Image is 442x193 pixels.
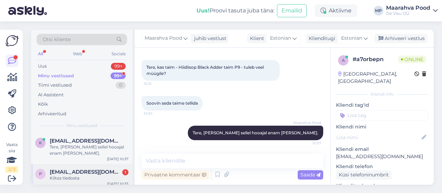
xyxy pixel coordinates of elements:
[71,49,84,58] div: Web
[144,81,170,86] span: 10:31
[38,82,72,89] div: Tiimi vestlused
[38,110,66,117] div: Arhiveeritud
[142,170,209,180] div: Privaatne kommentaar
[38,73,74,79] div: Minu vestlused
[336,170,392,180] div: Küsi telefoninumbrit
[342,58,345,63] span: a
[336,182,428,190] p: Klienditeekond
[50,175,128,181] div: Kiitos tiedosta
[270,35,291,42] span: Estonian
[315,4,357,17] div: Aktiivne
[122,169,128,175] div: 1
[295,141,321,146] span: 10:37
[353,55,398,64] div: # a7orbepn
[336,110,428,120] input: Lisa tag
[39,140,42,145] span: k
[146,100,198,106] span: Soovin seda taime tellida
[196,7,210,14] b: Uus!
[336,163,428,170] p: Kliendi telefon
[386,5,430,11] div: Maarahva Pood
[6,166,18,173] div: 2 / 3
[338,70,414,85] div: [GEOGRAPHIC_DATA], [GEOGRAPHIC_DATA]
[398,56,426,63] span: Online
[39,171,42,176] span: p
[196,7,274,15] div: Proovi tasuta juba täna:
[336,91,428,97] div: Kliendi info
[38,63,47,70] div: Uus
[146,65,265,76] span: Tere, kas taim - Hiidiisop Black Adder taim P9 - tuleb veel müügile?
[6,142,18,173] div: Vaata siia
[341,35,362,42] span: Estonian
[336,123,428,131] p: Kliendi nimi
[191,35,227,42] div: juhib vestlust
[336,146,428,153] p: Kliendi email
[145,35,182,42] span: Maarahva Pood
[110,73,126,79] div: 99+
[50,169,122,175] span: pulkkanen.jyrki@gmail.com
[247,35,264,42] div: Klient
[336,153,428,160] p: [EMAIL_ADDRESS][DOMAIN_NAME]
[38,91,64,98] div: AI Assistent
[37,49,45,58] div: All
[43,36,70,43] span: Otsi kliente
[386,11,430,16] div: De Visu OÜ
[116,82,126,89] div: 0
[336,102,428,109] p: Kliendi tag'id
[6,35,19,46] img: Askly Logo
[277,4,307,17] button: Emailid
[336,134,420,141] input: Lisa nimi
[294,120,321,125] span: Maarahva Pood
[107,156,128,162] div: [DATE] 10:37
[50,144,128,156] div: Tere, [PERSON_NAME] sellel hooajal enam [PERSON_NAME].
[306,35,335,42] div: Klienditugi
[66,123,97,129] span: Minu vestlused
[193,130,318,135] span: Tere, [PERSON_NAME] sellel hooajal enam [PERSON_NAME].
[50,138,122,144] span: karjet@hot.ee
[107,181,128,186] div: [DATE] 10:33
[300,172,320,178] span: Saada
[111,63,126,70] div: 99+
[374,6,383,16] div: MP
[110,49,127,58] div: Socials
[386,5,438,16] a: Maarahva PoodDe Visu OÜ
[38,101,48,108] div: Kõik
[374,34,427,43] div: Arhiveeri vestlus
[144,111,170,116] span: 10:34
